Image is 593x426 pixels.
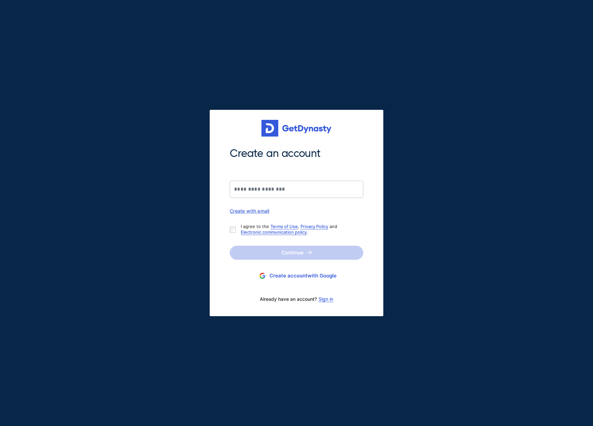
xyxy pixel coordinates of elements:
p: I agree to the , and . [241,224,358,235]
img: Get started for free with Dynasty Trust Company [261,120,332,137]
a: Electronic communication policy [241,229,307,235]
button: Create accountwith Google [230,270,363,282]
div: Create with email [230,208,363,214]
div: Already have an account? [230,292,363,306]
a: Terms of Use [270,224,298,229]
a: Privacy Policy [301,224,328,229]
a: Sign in [319,296,333,302]
span: Create an account [230,147,363,161]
